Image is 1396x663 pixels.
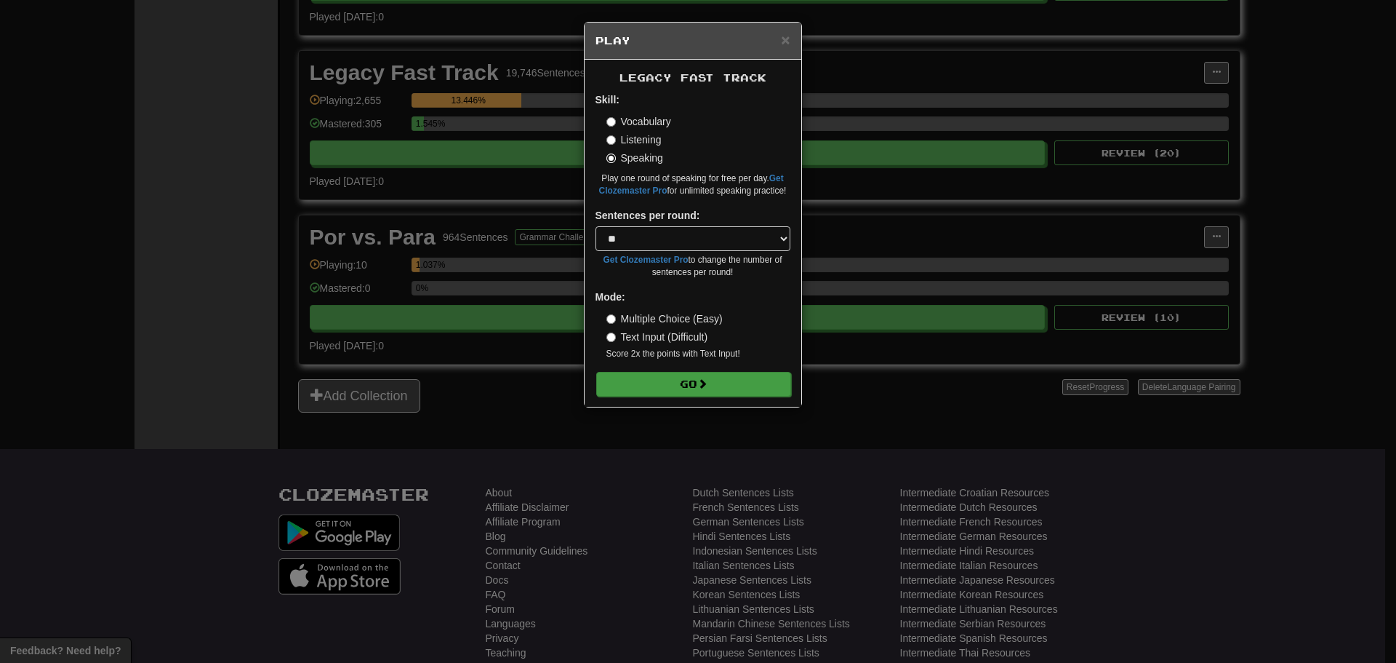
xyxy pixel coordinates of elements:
[619,71,766,84] span: Legacy Fast Track
[606,114,671,129] label: Vocabulary
[595,172,790,197] small: Play one round of speaking for free per day. for unlimited speaking practice!
[606,314,616,324] input: Multiple Choice (Easy)
[595,254,790,279] small: to change the number of sentences per round!
[781,32,790,47] button: Close
[596,372,791,397] button: Go
[606,348,790,360] small: Score 2x the points with Text Input !
[606,132,662,147] label: Listening
[606,135,616,145] input: Listening
[595,94,619,106] strong: Skill:
[606,333,616,342] input: Text Input (Difficult)
[595,33,790,48] h5: Play
[606,117,616,127] input: Vocabulary
[781,31,790,48] span: ×
[595,208,700,223] label: Sentences per round:
[606,154,616,163] input: Speaking
[606,151,663,165] label: Speaking
[606,311,723,326] label: Multiple Choice (Easy)
[595,291,625,303] strong: Mode:
[606,330,708,344] label: Text Input (Difficult)
[603,255,689,265] a: Get Clozemaster Pro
